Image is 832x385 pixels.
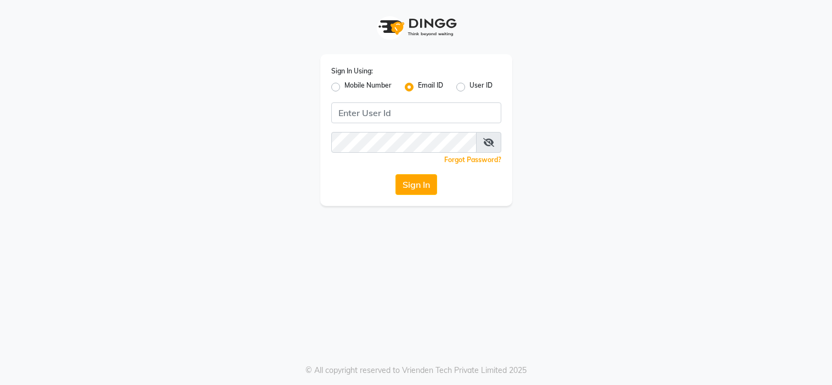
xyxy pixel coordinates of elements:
[444,156,501,164] a: Forgot Password?
[418,81,443,94] label: Email ID
[469,81,493,94] label: User ID
[331,66,373,76] label: Sign In Using:
[395,174,437,195] button: Sign In
[331,102,501,123] input: Username
[331,132,477,153] input: Username
[344,81,392,94] label: Mobile Number
[372,11,460,43] img: logo1.svg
